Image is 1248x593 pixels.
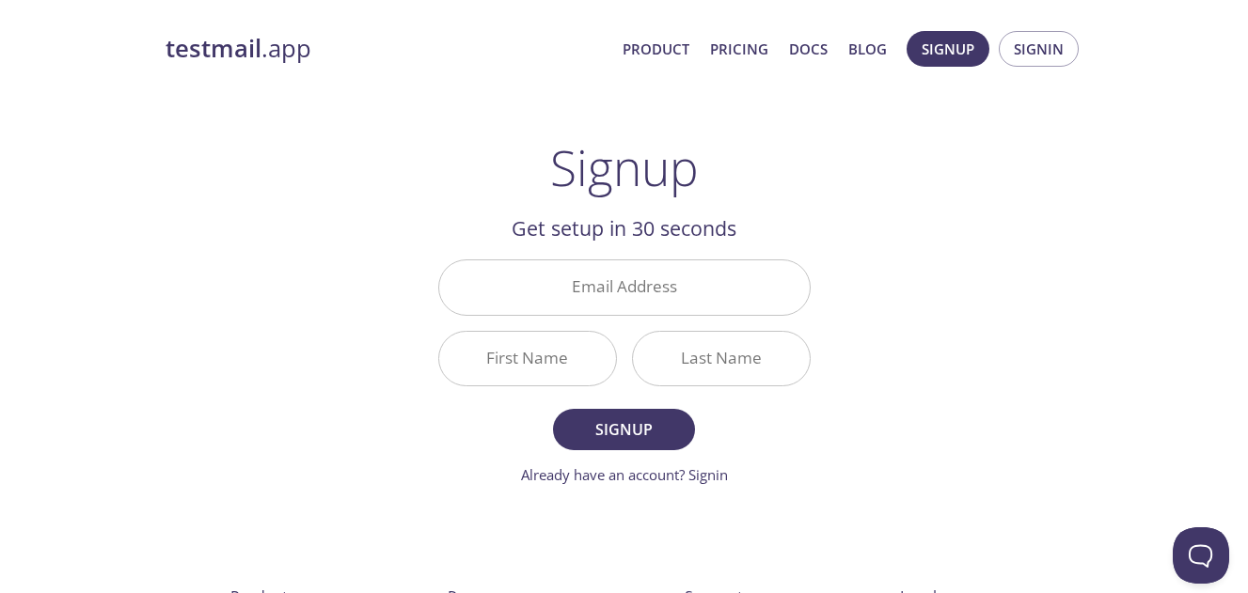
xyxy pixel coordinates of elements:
[438,212,811,244] h2: Get setup in 30 seconds
[710,37,768,61] a: Pricing
[1173,527,1229,584] iframe: Help Scout Beacon - Open
[550,139,699,195] h1: Signup
[521,465,728,484] a: Already have an account? Signin
[553,409,694,450] button: Signup
[1014,37,1064,61] span: Signin
[574,416,673,443] span: Signup
[922,37,974,61] span: Signup
[166,33,608,65] a: testmail.app
[907,31,989,67] button: Signup
[789,37,828,61] a: Docs
[999,31,1079,67] button: Signin
[848,37,887,61] a: Blog
[166,32,261,65] strong: testmail
[623,37,689,61] a: Product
